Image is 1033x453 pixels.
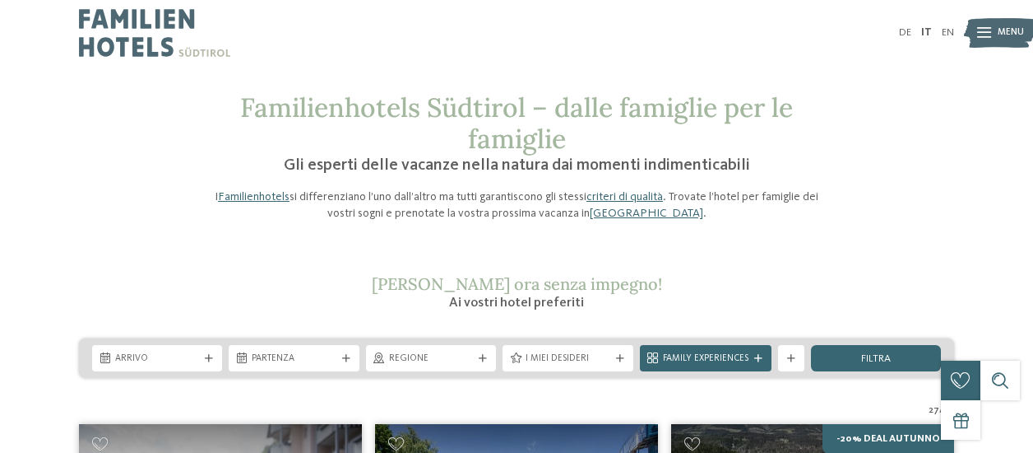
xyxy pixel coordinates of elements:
span: / [939,404,943,418]
span: Arrivo [115,353,199,366]
a: DE [899,27,911,38]
span: Partenza [252,353,336,366]
a: EN [942,27,954,38]
span: Familienhotels Südtirol – dalle famiglie per le famiglie [240,91,793,156]
span: filtra [861,354,891,365]
span: Menu [998,26,1024,40]
a: Familienhotels [218,191,290,203]
span: Family Experiences [663,353,748,366]
p: I si differenziano l’uno dall’altro ma tutti garantiscono gli stessi . Trovate l’hotel per famigl... [204,189,829,222]
span: 27 [929,404,939,418]
a: IT [921,27,932,38]
span: Gli esperti delle vacanze nella natura dai momenti indimenticabili [284,157,750,174]
span: I miei desideri [526,353,609,366]
a: [GEOGRAPHIC_DATA] [590,208,703,219]
a: criteri di qualità [586,191,663,203]
span: [PERSON_NAME] ora senza impegno! [372,273,662,294]
span: Regione [389,353,473,366]
span: Ai vostri hotel preferiti [449,297,584,310]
